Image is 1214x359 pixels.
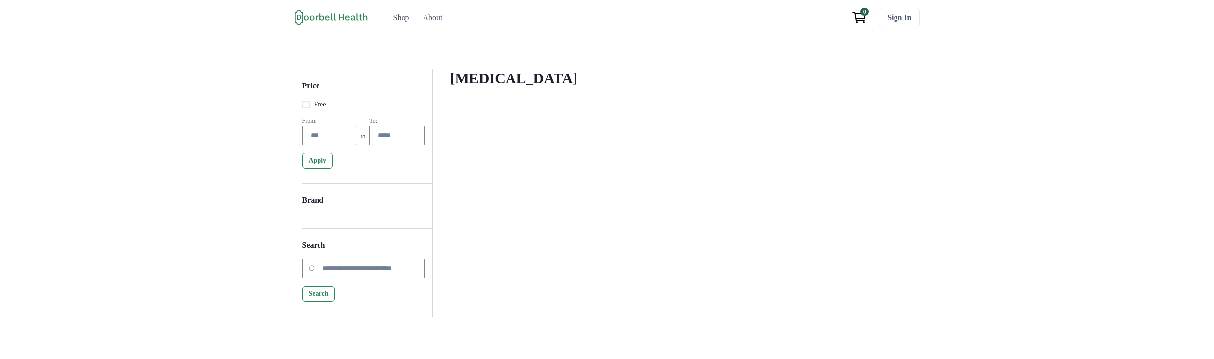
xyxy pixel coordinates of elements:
[314,99,326,109] p: Free
[860,8,869,16] span: 0
[302,153,333,169] button: Apply
[302,286,335,302] button: Search
[423,12,442,23] div: About
[302,117,357,125] div: From:
[369,117,424,125] div: To:
[302,240,425,258] h5: Search
[302,81,425,99] h5: Price
[361,132,365,145] p: to
[848,8,871,27] a: View cart
[393,12,409,23] div: Shop
[302,195,425,213] h5: Brand
[450,69,895,87] h4: [MEDICAL_DATA]
[387,8,415,27] a: Shop
[417,8,448,27] a: About
[879,8,919,27] a: Sign In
